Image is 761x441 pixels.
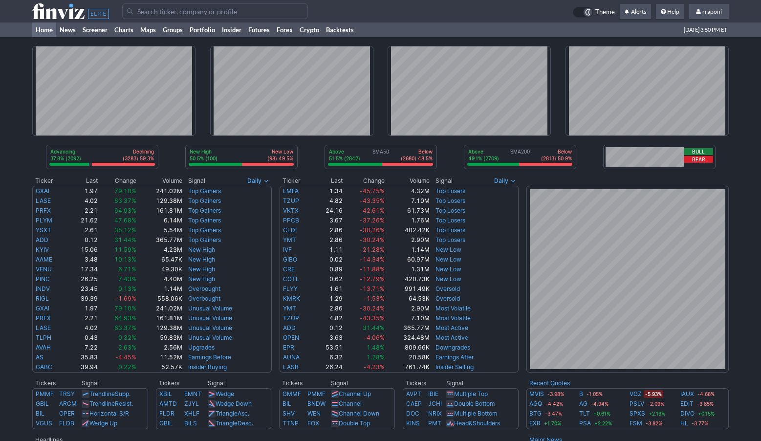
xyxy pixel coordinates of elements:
span: -12.79% [360,275,385,283]
p: Above [329,148,360,155]
a: BILS [184,419,197,427]
td: 241.02M [137,186,183,196]
a: XHLF [184,410,199,417]
td: 1.76M [385,216,430,225]
td: 0.02 [314,255,343,265]
span: -1.53% [364,295,385,302]
span: Theme [595,7,615,18]
a: B [579,389,583,399]
span: -1.69% [115,295,136,302]
a: VGZ [630,389,642,399]
th: Ticker [32,176,67,186]
td: 161.81M [137,206,183,216]
a: SHV [283,410,295,417]
th: Volume [385,176,430,186]
a: BIL [36,410,44,417]
a: GXAI [36,305,49,312]
a: EXR [529,419,541,428]
a: New Low [435,275,461,283]
p: 37.8% (2092) [50,155,81,162]
a: ZJYL [184,400,199,407]
p: Below [401,148,433,155]
td: 4.02 [67,196,98,206]
button: Bear [684,156,713,163]
a: New High [188,246,215,253]
a: Top Losers [435,226,465,234]
a: PMMF [36,390,54,397]
span: Trendline [89,400,115,407]
td: 365.77M [385,323,430,333]
a: CGTL [283,275,299,283]
span: 31.44% [114,236,136,243]
a: YMT [283,236,296,243]
button: Signals interval [492,176,519,186]
a: Most Active [435,324,468,331]
a: LMFA [283,187,299,195]
a: Top Losers [435,197,465,204]
td: 3.48 [67,255,98,265]
a: TLPH [36,334,51,341]
a: Top Losers [435,187,465,195]
span: -43.35% [360,314,385,322]
span: -30.26% [360,226,385,234]
span: Daily [247,176,261,186]
a: GABC [36,363,52,371]
a: Theme [573,7,615,18]
td: 1.14M [385,245,430,255]
a: TRSY [59,390,75,397]
th: Last [67,176,98,186]
a: PMT [428,419,441,427]
td: 2.90M [385,235,430,245]
a: Insider Buying [188,363,227,371]
a: Upgrades [188,344,215,351]
span: -11.88% [360,265,385,273]
a: DIVO [680,409,695,419]
a: Wedge Up [89,419,117,427]
th: Last [314,176,343,186]
td: 1.14M [137,284,183,294]
td: 2.21 [67,313,98,323]
a: Top Gainers [188,217,221,224]
a: Horizontal S/R [89,410,129,417]
a: Alerts [620,4,651,20]
a: FOX [307,419,319,427]
a: Futures [245,22,273,37]
a: DOC [406,410,419,417]
a: EMNT [184,390,201,397]
a: Top Gainers [188,197,221,204]
span: 6.71% [118,265,136,273]
td: 2.21 [67,206,98,216]
a: Channel Up [339,390,371,397]
span: Signal [188,177,205,185]
b: Recent Quotes [529,379,570,387]
a: PLYM [36,217,52,224]
span: -43.35% [360,197,385,204]
a: XBIL [159,390,172,397]
a: Multiple Top [454,390,488,397]
a: TrendlineSupp. [89,390,130,397]
a: KINS [406,419,420,427]
a: TTNP [283,419,299,427]
a: New Low [435,265,461,273]
a: Top Gainers [188,226,221,234]
td: 1.97 [67,186,98,196]
p: (3283) 59.3% [123,155,154,162]
td: 7.10M [385,313,430,323]
span: -30.24% [360,305,385,312]
td: 2.86 [314,304,343,313]
td: 1.29 [314,294,343,304]
a: JCHI [428,400,442,407]
a: KMRK [283,295,300,302]
span: -13.71% [360,285,385,292]
th: Ticker [280,176,314,186]
p: Below [541,148,572,155]
a: Top Losers [435,217,465,224]
span: 79.10% [114,305,136,312]
a: Screener [79,22,111,37]
span: -30.24% [360,236,385,243]
a: Double Top [339,419,370,427]
p: (2813) 50.9% [541,155,572,162]
a: Head&Shoulders [454,419,500,427]
a: MVIS [529,389,544,399]
a: Oversold [435,295,460,302]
